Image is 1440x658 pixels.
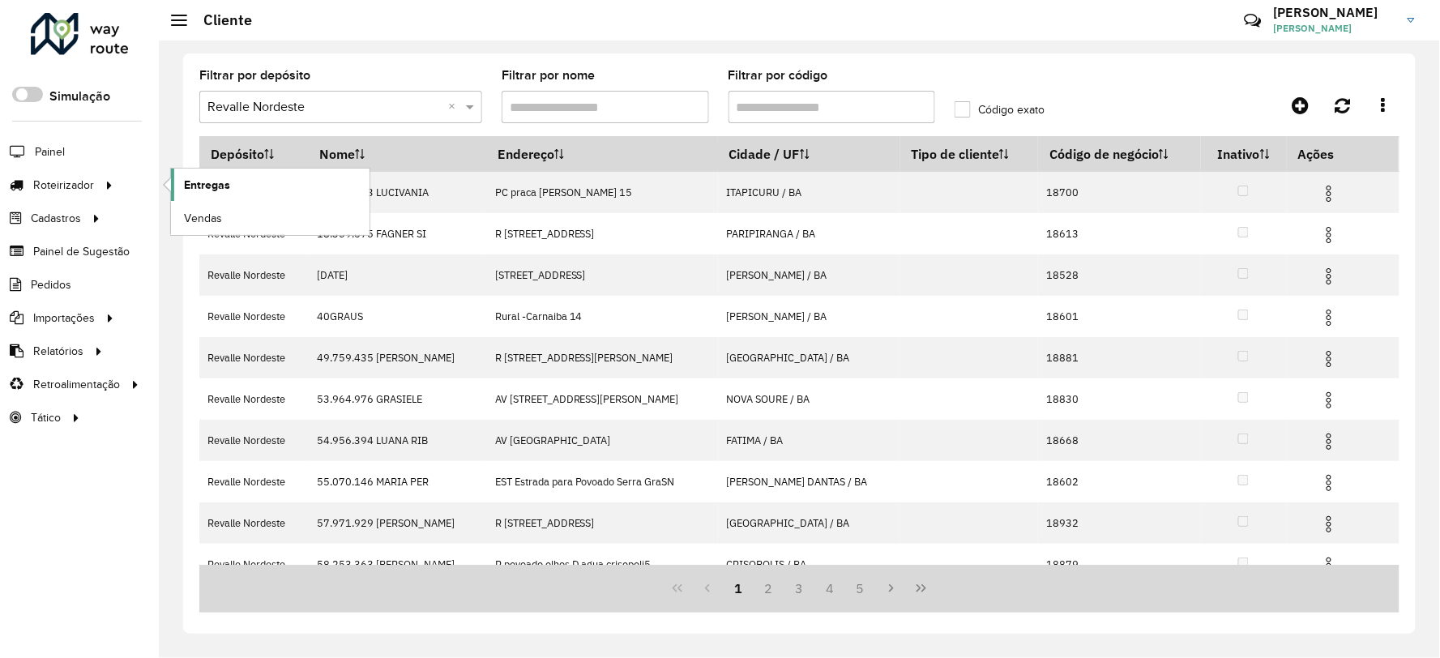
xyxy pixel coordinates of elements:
[448,97,462,117] span: Clear all
[199,254,308,296] td: Revalle Nordeste
[486,337,718,378] td: R [STREET_ADDRESS][PERSON_NAME]
[1235,3,1270,38] a: Contato Rápido
[814,573,845,604] button: 4
[199,544,308,585] td: Revalle Nordeste
[1038,420,1201,461] td: 18668
[171,202,370,234] a: Vendas
[184,210,222,227] span: Vendas
[729,66,828,85] label: Filtrar por código
[308,544,486,585] td: 58.253.363 [PERSON_NAME]
[33,310,95,327] span: Importações
[718,296,900,337] td: [PERSON_NAME] / BA
[308,254,486,296] td: [DATE]
[718,378,900,420] td: NOVA SOURE / BA
[718,213,900,254] td: PARIPIRANGA / BA
[1274,5,1395,20] h3: [PERSON_NAME]
[486,461,718,502] td: EST Estrada para Povoado Serra GraSN
[1038,254,1201,296] td: 18528
[1038,172,1201,213] td: 18700
[1038,337,1201,378] td: 18881
[845,573,876,604] button: 5
[1038,544,1201,585] td: 18879
[900,137,1039,172] th: Tipo de cliente
[718,544,900,585] td: CRISOPOLIS / BA
[31,276,71,293] span: Pedidos
[876,573,907,604] button: Next Page
[784,573,815,604] button: 3
[35,143,65,160] span: Painel
[31,409,61,426] span: Tático
[486,213,718,254] td: R [STREET_ADDRESS]
[1038,461,1201,502] td: 18602
[955,101,1045,118] label: Código exato
[199,378,308,420] td: Revalle Nordeste
[308,213,486,254] td: 18.359.675 FAGNER SI
[308,420,486,461] td: 54.956.394 LUANA RIB
[486,378,718,420] td: AV [STREET_ADDRESS][PERSON_NAME]
[308,337,486,378] td: 49.759.435 [PERSON_NAME]
[718,502,900,544] td: [GEOGRAPHIC_DATA] / BA
[199,420,308,461] td: Revalle Nordeste
[486,502,718,544] td: R [STREET_ADDRESS]
[486,137,718,172] th: Endereço
[1038,296,1201,337] td: 18601
[718,137,900,172] th: Cidade / UF
[187,11,252,29] h2: Cliente
[486,254,718,296] td: [STREET_ADDRESS]
[33,376,120,393] span: Retroalimentação
[308,461,486,502] td: 55.070.146 MARIA PER
[1287,137,1384,171] th: Ações
[171,169,370,201] a: Entregas
[718,461,900,502] td: [PERSON_NAME] DANTAS / BA
[199,137,308,172] th: Depósito
[31,210,81,227] span: Cadastros
[486,544,718,585] td: R povoado olhos D agua crisopoli5
[199,337,308,378] td: Revalle Nordeste
[308,502,486,544] td: 57.971.929 [PERSON_NAME]
[718,254,900,296] td: [PERSON_NAME] / BA
[33,243,130,260] span: Painel de Sugestão
[718,337,900,378] td: [GEOGRAPHIC_DATA] / BA
[33,343,83,360] span: Relatórios
[723,573,754,604] button: 1
[49,87,110,106] label: Simulação
[1038,137,1201,172] th: Código de negócio
[1274,21,1395,36] span: [PERSON_NAME]
[308,378,486,420] td: 53.964.976 GRASIELE
[184,177,230,194] span: Entregas
[502,66,595,85] label: Filtrar por nome
[199,66,310,85] label: Filtrar por depósito
[754,573,784,604] button: 2
[1038,213,1201,254] td: 18613
[199,502,308,544] td: Revalle Nordeste
[486,296,718,337] td: Rural -Carnaiba 14
[308,296,486,337] td: 40GRAUS
[199,296,308,337] td: Revalle Nordeste
[718,172,900,213] td: ITAPICURU / BA
[33,177,94,194] span: Roteirizador
[718,420,900,461] td: FATIMA / BA
[199,461,308,502] td: Revalle Nordeste
[486,172,718,213] td: PC praca [PERSON_NAME] 15
[308,172,486,213] td: 09.293.553 LUCIVANIA
[1038,502,1201,544] td: 18932
[1038,378,1201,420] td: 18830
[906,573,937,604] button: Last Page
[486,420,718,461] td: AV [GEOGRAPHIC_DATA]
[1201,137,1286,172] th: Inativo
[308,137,486,172] th: Nome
